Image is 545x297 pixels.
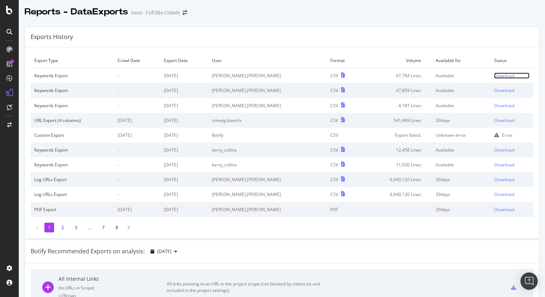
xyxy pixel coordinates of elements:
div: Custom Export [34,132,110,138]
div: Log URLs Export [34,191,110,197]
td: Export Date [160,53,209,68]
td: [PERSON_NAME].[PERSON_NAME] [208,83,327,98]
div: Download [494,102,514,109]
td: 12,458 Lines [361,143,432,157]
td: [DATE] [160,68,209,83]
td: [DATE] [160,128,209,143]
td: CSV [327,128,361,143]
td: solveig.bianchi [208,113,327,128]
a: Download [494,206,529,213]
td: - [114,83,160,98]
td: [PERSON_NAME].[PERSON_NAME] [208,98,327,113]
td: Format [327,53,361,68]
td: 47,859 Lines [361,83,432,98]
td: [DATE] [160,172,209,187]
td: - [114,157,160,172]
td: Available for [432,53,490,68]
div: CSV [330,117,338,123]
div: Keywords Export [34,162,110,168]
td: 29 days [432,187,490,202]
li: 1 [44,223,54,232]
div: CSV [330,102,338,109]
td: Status [490,53,533,68]
div: Download [494,117,514,123]
div: Download [494,147,514,153]
td: - [114,172,160,187]
td: 541,469 Lines [361,113,432,128]
td: [DATE] [160,187,209,202]
div: Log URLs Export [34,176,110,183]
td: [DATE] [160,83,209,98]
a: Download [494,73,529,79]
div: Keywords Export [34,73,110,79]
td: [PERSON_NAME].[PERSON_NAME] [208,202,327,217]
a: Download [494,191,529,197]
div: Download [494,87,514,93]
div: Exports History [31,33,73,41]
div: CSV [330,176,338,183]
td: [PERSON_NAME].[PERSON_NAME] [208,172,327,187]
li: ... [84,223,95,232]
div: Available [436,147,487,153]
div: csv-export [511,285,516,290]
td: [DATE] [160,113,209,128]
td: kerry_collins [208,157,327,172]
td: [DATE] [114,202,160,217]
div: Keywords Export [34,102,110,109]
td: - [114,98,160,113]
div: CSV [330,147,338,153]
div: URL Export (4 columns) [34,117,110,123]
td: [DATE] [160,143,209,157]
td: 6,940,120 Lines [361,172,432,187]
td: [DATE] [160,98,209,113]
div: CSV [330,73,338,79]
td: [DATE] [114,128,160,143]
td: - [114,68,160,83]
div: Keywords Export [34,87,110,93]
td: [DATE] [160,157,209,172]
div: ( to URLs in Scope ) [58,285,167,291]
a: Download [494,117,529,123]
td: 11,030 Lines [361,157,432,172]
div: CSV [330,191,338,197]
div: Available [436,87,487,93]
a: Download [494,176,529,183]
td: 4,187 Lines [361,98,432,113]
div: CSV [330,87,338,93]
div: Download [494,73,514,79]
button: [DATE] [148,246,180,257]
a: Download [494,102,529,109]
div: Asos - Full Site Crawls [131,9,180,16]
td: 29 days [432,172,490,187]
div: All Internal Links [58,275,167,283]
div: Reports - DataExports [25,6,128,18]
td: Crawl Date [114,53,160,68]
div: All links pointing to an URL in the project scope (not blocked by robots.txt and included in the ... [167,281,329,294]
td: User [208,53,327,68]
div: Error [502,132,513,138]
td: 29 days [432,113,490,128]
td: PDF [327,202,361,217]
div: Download [494,206,514,213]
td: [PERSON_NAME].[PERSON_NAME] [208,187,327,202]
td: - [114,187,160,202]
li: 8 [112,223,122,232]
div: PDF Export [34,206,110,213]
div: Available [436,73,487,79]
td: Volume [361,53,432,68]
td: Unknown error [432,128,490,143]
td: - [114,143,160,157]
a: Download [494,162,529,168]
a: Download [494,147,529,153]
td: kerry_collins [208,143,327,157]
td: Export Type [31,53,114,68]
div: Download [494,162,514,168]
div: Keywords Export [34,147,110,153]
td: 67,784 Lines [361,68,432,83]
a: Download [494,87,529,93]
td: [DATE] [114,113,160,128]
td: 29 days [432,202,490,217]
td: 6,940,120 Lines [361,187,432,202]
div: Botify Recommended Exports on analysis: [31,247,145,255]
div: arrow-right-arrow-left [183,10,187,15]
